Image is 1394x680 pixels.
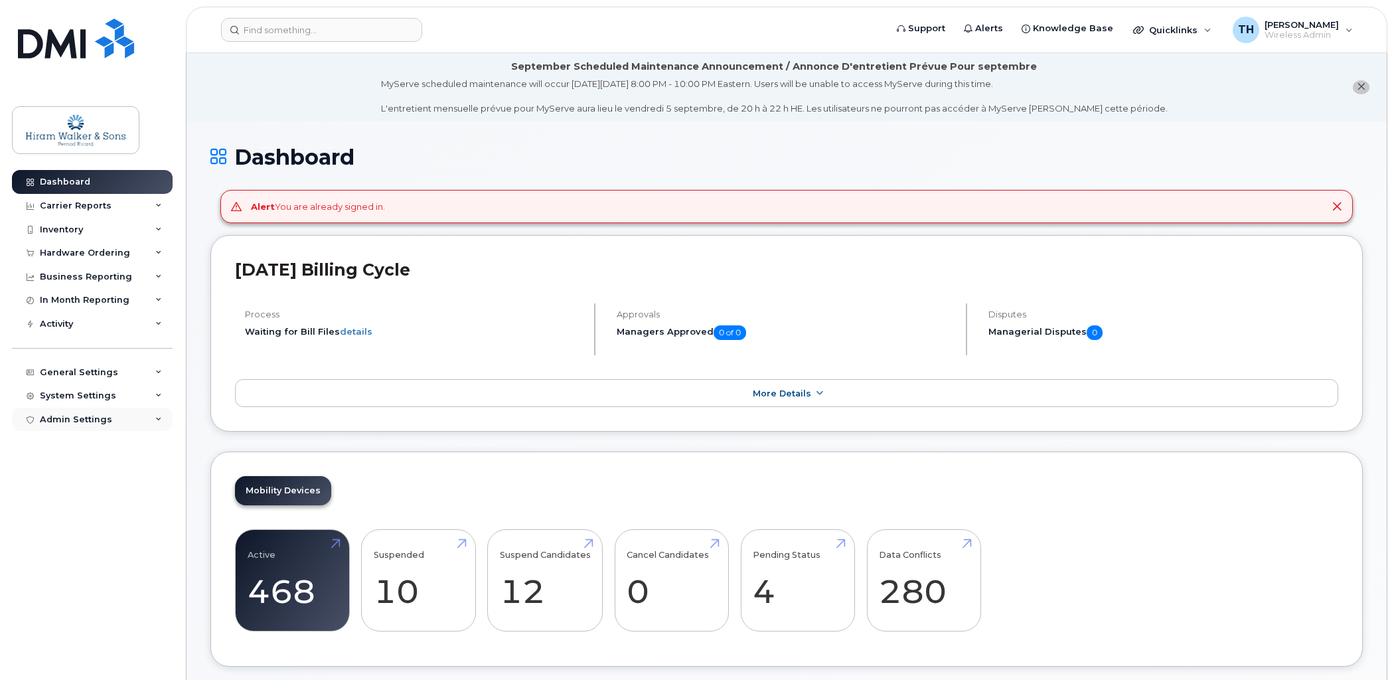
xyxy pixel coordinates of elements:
span: More Details [753,388,811,398]
h2: [DATE] Billing Cycle [235,260,1338,280]
a: Suspended 10 [374,537,463,624]
h5: Managerial Disputes [988,325,1338,340]
a: Pending Status 4 [753,537,842,624]
h5: Managers Approved [617,325,955,340]
a: Active 468 [248,537,337,624]
h4: Disputes [988,309,1338,319]
div: September Scheduled Maintenance Announcement / Annonce D'entretient Prévue Pour septembre [511,60,1037,74]
a: Data Conflicts 280 [879,537,968,624]
h4: Process [245,309,583,319]
h4: Approvals [617,309,955,319]
a: Suspend Candidates 12 [500,537,591,624]
a: Mobility Devices [235,476,331,505]
div: MyServe scheduled maintenance will occur [DATE][DATE] 8:00 PM - 10:00 PM Eastern. Users will be u... [381,78,1168,115]
div: You are already signed in. [251,201,385,213]
span: 0 [1087,325,1103,340]
strong: Alert [251,201,275,212]
button: close notification [1353,80,1369,94]
li: Waiting for Bill Files [245,325,583,338]
a: details [340,326,372,337]
h1: Dashboard [210,145,1363,169]
span: 0 of 0 [714,325,746,340]
a: Cancel Candidates 0 [627,537,716,624]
